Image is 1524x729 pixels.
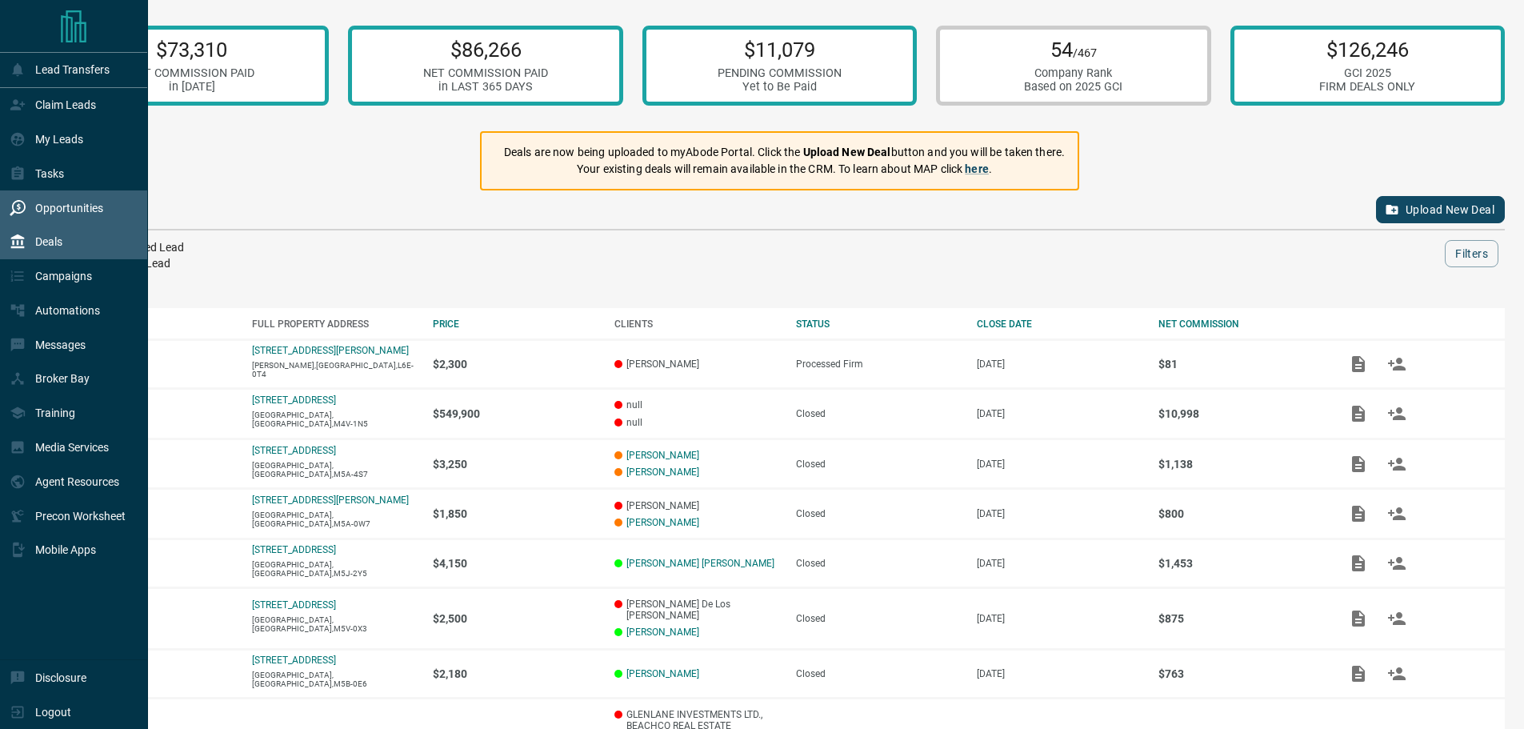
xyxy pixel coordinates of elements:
[977,358,1142,370] p: [DATE]
[1158,557,1324,570] p: $1,453
[626,450,699,461] a: [PERSON_NAME]
[796,508,962,519] div: Closed
[1339,358,1378,369] span: Add / View Documents
[252,345,409,356] a: [STREET_ADDRESS][PERSON_NAME]
[70,508,236,519] p: Lease - Co-Op
[1158,407,1324,420] p: $10,998
[626,467,699,478] a: [PERSON_NAME]
[965,162,989,175] a: here
[977,613,1142,624] p: [DATE]
[252,560,418,578] p: [GEOGRAPHIC_DATA],[GEOGRAPHIC_DATA],M5J-2Y5
[1378,507,1416,519] span: Match Clients
[796,558,962,569] div: Closed
[433,557,598,570] p: $4,150
[70,358,236,370] p: Lease - Co-Op
[70,613,236,624] p: Lease - Co-Op
[130,38,254,62] p: $73,310
[70,459,236,470] p: Lease - Co-Op
[504,144,1065,161] p: Deals are now being uploaded to myAbode Portal. Click the button and you will be taken there.
[796,613,962,624] div: Closed
[796,408,962,419] div: Closed
[1158,318,1324,330] div: NET COMMISSION
[130,66,254,80] div: NET COMMISSION PAID
[1024,80,1122,94] div: Based on 2025 GCI
[1158,507,1324,520] p: $800
[614,417,780,428] p: null
[1073,46,1097,60] span: /467
[1158,458,1324,471] p: $1,138
[1339,557,1378,568] span: Add / View Documents
[1378,667,1416,679] span: Match Clients
[796,459,962,470] div: Closed
[1378,407,1416,419] span: Match Clients
[803,146,891,158] strong: Upload New Deal
[718,38,842,62] p: $11,079
[1445,240,1498,267] button: Filters
[1378,557,1416,568] span: Match Clients
[423,66,548,80] div: NET COMMISSION PAID
[1378,612,1416,623] span: Match Clients
[1319,80,1415,94] div: FIRM DEALS ONLY
[433,667,598,680] p: $2,180
[796,358,962,370] div: Processed Firm
[70,558,236,569] p: Lease - Co-Op
[423,38,548,62] p: $86,266
[1319,38,1415,62] p: $126,246
[70,408,236,419] p: Purchase - Listing
[433,407,598,420] p: $549,900
[1158,358,1324,371] p: $81
[614,599,780,621] p: [PERSON_NAME] De Los [PERSON_NAME]
[626,668,699,679] a: [PERSON_NAME]
[252,615,418,633] p: [GEOGRAPHIC_DATA],[GEOGRAPHIC_DATA],M5V-0X3
[626,558,774,569] a: [PERSON_NAME] [PERSON_NAME]
[977,508,1142,519] p: [DATE]
[718,66,842,80] div: PENDING COMMISSION
[70,318,236,330] div: DEAL TYPE
[1158,612,1324,625] p: $875
[252,599,336,611] a: [STREET_ADDRESS]
[1339,667,1378,679] span: Add / View Documents
[252,511,418,528] p: [GEOGRAPHIC_DATA],[GEOGRAPHIC_DATA],M5A-0W7
[252,544,336,555] a: [STREET_ADDRESS]
[130,80,254,94] div: in [DATE]
[252,318,418,330] div: FULL PROPERTY ADDRESS
[614,399,780,411] p: null
[977,668,1142,679] p: [DATE]
[614,358,780,370] p: [PERSON_NAME]
[1024,66,1122,80] div: Company Rank
[626,517,699,528] a: [PERSON_NAME]
[70,668,236,679] p: Lease - Co-Op
[433,507,598,520] p: $1,850
[1378,358,1416,369] span: Match Clients
[252,655,336,666] a: [STREET_ADDRESS]
[433,318,598,330] div: PRICE
[1339,507,1378,519] span: Add / View Documents
[252,361,418,379] p: [PERSON_NAME],[GEOGRAPHIC_DATA],L6E-0T4
[252,671,418,688] p: [GEOGRAPHIC_DATA],[GEOGRAPHIC_DATA],M5B-0E6
[252,461,418,479] p: [GEOGRAPHIC_DATA],[GEOGRAPHIC_DATA],M5A-4S7
[626,627,699,638] a: [PERSON_NAME]
[977,558,1142,569] p: [DATE]
[433,458,598,471] p: $3,250
[614,500,780,511] p: [PERSON_NAME]
[433,358,598,371] p: $2,300
[1024,38,1122,62] p: 54
[433,612,598,625] p: $2,500
[977,318,1142,330] div: CLOSE DATE
[1376,196,1505,223] button: Upload New Deal
[252,395,336,406] a: [STREET_ADDRESS]
[252,445,336,456] a: [STREET_ADDRESS]
[252,495,409,506] a: [STREET_ADDRESS][PERSON_NAME]
[977,459,1142,470] p: [DATE]
[1378,458,1416,469] span: Match Clients
[1339,458,1378,469] span: Add / View Documents
[796,318,962,330] div: STATUS
[796,668,962,679] div: Closed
